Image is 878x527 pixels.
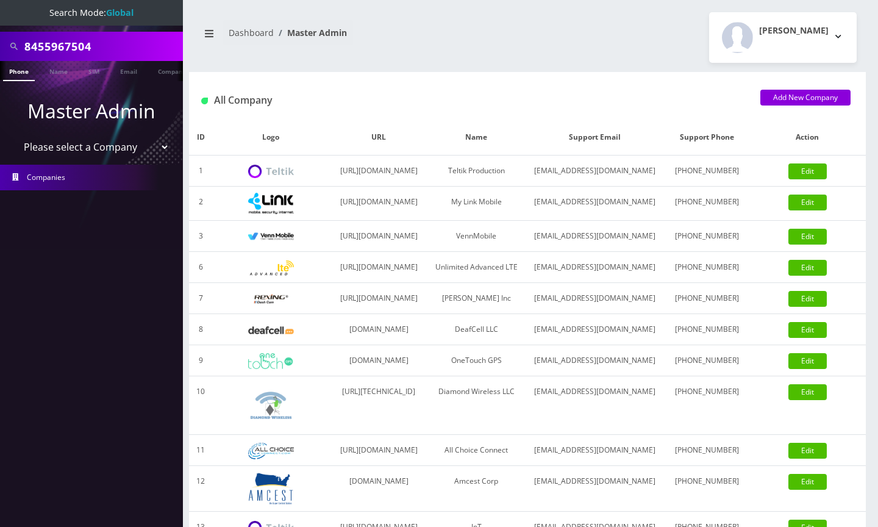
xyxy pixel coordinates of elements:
[665,120,749,156] th: Support Phone
[525,314,665,345] td: [EMAIL_ADDRESS][DOMAIN_NAME]
[525,156,665,187] td: [EMAIL_ADDRESS][DOMAIN_NAME]
[428,252,525,283] td: Unlimited Advanced LTE
[329,466,428,512] td: [DOMAIN_NAME]
[760,90,851,106] a: Add New Company
[525,466,665,512] td: [EMAIL_ADDRESS][DOMAIN_NAME]
[788,163,827,179] a: Edit
[525,187,665,221] td: [EMAIL_ADDRESS][DOMAIN_NAME]
[329,120,428,156] th: URL
[788,384,827,400] a: Edit
[329,187,428,221] td: [URL][DOMAIN_NAME]
[525,120,665,156] th: Support Email
[248,472,294,505] img: Amcest Corp
[189,376,212,435] td: 10
[665,187,749,221] td: [PHONE_NUMBER]
[665,252,749,283] td: [PHONE_NUMBER]
[665,314,749,345] td: [PHONE_NUMBER]
[229,27,274,38] a: Dashboard
[709,12,857,63] button: [PERSON_NAME]
[248,232,294,241] img: VennMobile
[329,252,428,283] td: [URL][DOMAIN_NAME]
[428,376,525,435] td: Diamond Wireless LLC
[788,260,827,276] a: Edit
[665,345,749,376] td: [PHONE_NUMBER]
[759,26,829,36] h2: [PERSON_NAME]
[749,120,866,156] th: Action
[525,345,665,376] td: [EMAIL_ADDRESS][DOMAIN_NAME]
[189,466,212,512] td: 12
[152,61,193,80] a: Company
[665,376,749,435] td: [PHONE_NUMBER]
[106,7,134,18] strong: Global
[525,435,665,466] td: [EMAIL_ADDRESS][DOMAIN_NAME]
[525,283,665,314] td: [EMAIL_ADDRESS][DOMAIN_NAME]
[428,435,525,466] td: All Choice Connect
[189,156,212,187] td: 1
[274,26,347,39] li: Master Admin
[248,382,294,428] img: Diamond Wireless LLC
[189,221,212,252] td: 3
[665,466,749,512] td: [PHONE_NUMBER]
[198,20,518,55] nav: breadcrumb
[49,7,134,18] span: Search Mode:
[428,314,525,345] td: DeafCell LLC
[665,156,749,187] td: [PHONE_NUMBER]
[201,98,208,104] img: All Company
[788,474,827,490] a: Edit
[248,293,294,305] img: Rexing Inc
[788,291,827,307] a: Edit
[43,61,74,80] a: Name
[329,221,428,252] td: [URL][DOMAIN_NAME]
[428,120,525,156] th: Name
[248,193,294,214] img: My Link Mobile
[248,165,294,179] img: Teltik Production
[788,443,827,459] a: Edit
[24,35,180,58] input: Search All Companies
[114,61,143,80] a: Email
[189,314,212,345] td: 8
[329,376,428,435] td: [URL][TECHNICAL_ID]
[248,326,294,334] img: DeafCell LLC
[248,260,294,276] img: Unlimited Advanced LTE
[189,252,212,283] td: 6
[3,61,35,81] a: Phone
[329,314,428,345] td: [DOMAIN_NAME]
[428,283,525,314] td: [PERSON_NAME] Inc
[329,345,428,376] td: [DOMAIN_NAME]
[665,283,749,314] td: [PHONE_NUMBER]
[201,95,742,106] h1: All Company
[428,187,525,221] td: My Link Mobile
[189,283,212,314] td: 7
[428,466,525,512] td: Amcest Corp
[248,443,294,459] img: All Choice Connect
[525,252,665,283] td: [EMAIL_ADDRESS][DOMAIN_NAME]
[27,172,65,182] span: Companies
[788,195,827,210] a: Edit
[248,353,294,369] img: OneTouch GPS
[82,61,105,80] a: SIM
[329,283,428,314] td: [URL][DOMAIN_NAME]
[788,229,827,245] a: Edit
[189,120,212,156] th: ID
[525,221,665,252] td: [EMAIL_ADDRESS][DOMAIN_NAME]
[189,345,212,376] td: 9
[428,156,525,187] td: Teltik Production
[428,345,525,376] td: OneTouch GPS
[665,221,749,252] td: [PHONE_NUMBER]
[212,120,329,156] th: Logo
[428,221,525,252] td: VennMobile
[525,376,665,435] td: [EMAIL_ADDRESS][DOMAIN_NAME]
[189,435,212,466] td: 11
[329,435,428,466] td: [URL][DOMAIN_NAME]
[788,353,827,369] a: Edit
[665,435,749,466] td: [PHONE_NUMBER]
[189,187,212,221] td: 2
[788,322,827,338] a: Edit
[329,156,428,187] td: [URL][DOMAIN_NAME]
